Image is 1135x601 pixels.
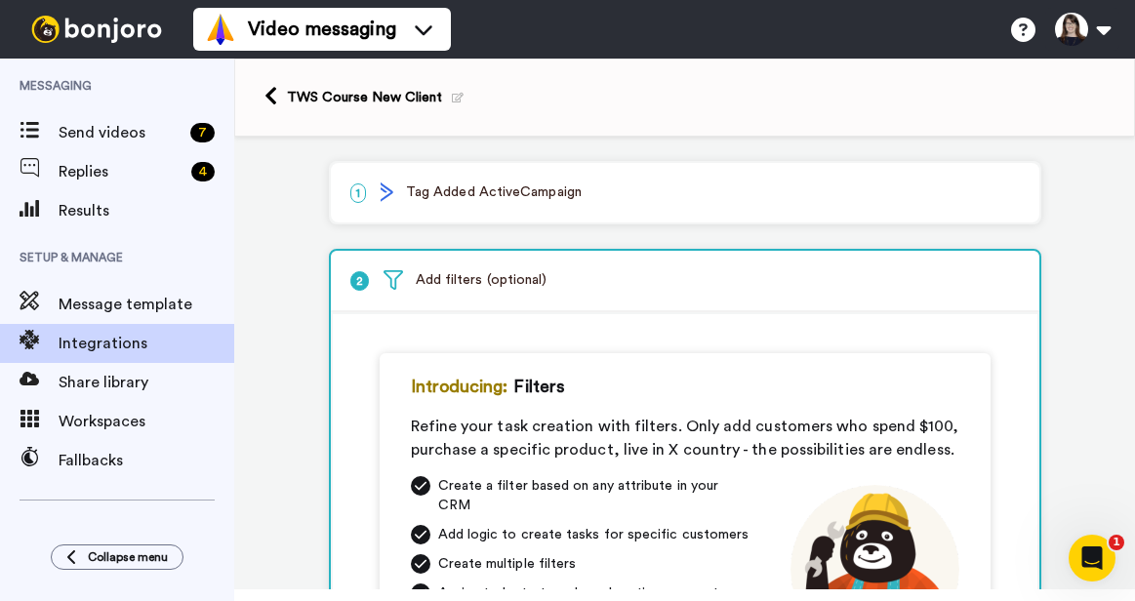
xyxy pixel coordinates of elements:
[438,476,751,515] span: Create a filter based on any attribute in your CRM
[59,199,234,222] span: Results
[1069,535,1115,581] iframe: Intercom live chat
[190,123,215,142] div: 7
[88,549,168,565] span: Collapse menu
[59,293,234,316] span: Message template
[381,182,393,202] img: logo_activecampaign.svg
[59,121,182,144] span: Send videos
[191,162,215,181] div: 4
[411,415,959,461] div: Refine your task creation with filters. Only add customers who spend $100, purchase a specific pr...
[411,373,508,400] span: Introducing:
[23,16,170,43] img: bj-logo-header-white.svg
[438,525,750,544] span: Add logic to create tasks for specific customers
[350,183,366,203] span: 1
[350,182,1020,203] p: Tag Added ActiveCampaign
[329,161,1041,224] div: 1Tag Added ActiveCampaign
[350,271,369,291] span: 2
[59,160,183,183] span: Replies
[287,88,464,107] div: TWS Course New Client
[59,410,234,433] span: Workspaces
[59,449,234,472] span: Fallbacks
[205,14,236,45] img: vm-color.svg
[59,332,234,355] span: Integrations
[513,373,565,400] span: Filters
[438,554,577,574] span: Create multiple filters
[51,544,183,570] button: Collapse menu
[248,16,396,43] span: Video messaging
[350,270,1020,291] p: Add filters (optional)
[1109,535,1124,550] span: 1
[59,371,234,394] span: Share library
[384,270,403,290] img: filter.svg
